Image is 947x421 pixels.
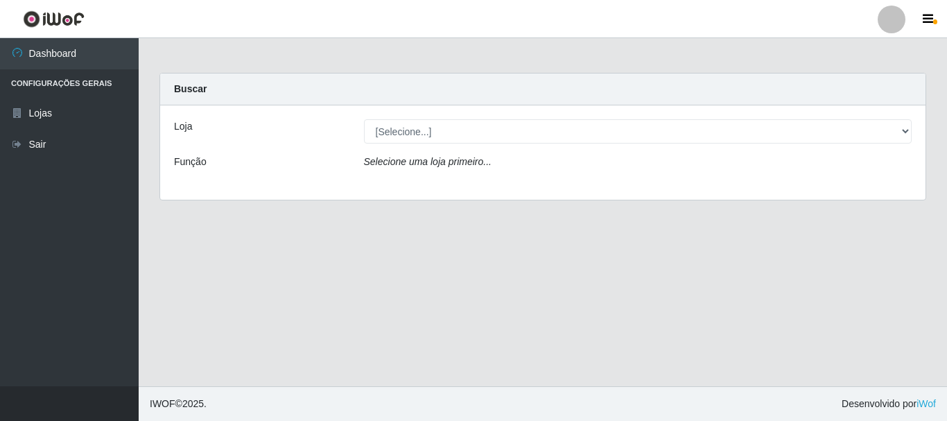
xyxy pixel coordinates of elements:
strong: Buscar [174,83,207,94]
label: Loja [174,119,192,134]
a: iWof [916,398,936,409]
label: Função [174,155,207,169]
span: IWOF [150,398,175,409]
span: Desenvolvido por [842,397,936,411]
img: CoreUI Logo [23,10,85,28]
i: Selecione uma loja primeiro... [364,156,492,167]
span: © 2025 . [150,397,207,411]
